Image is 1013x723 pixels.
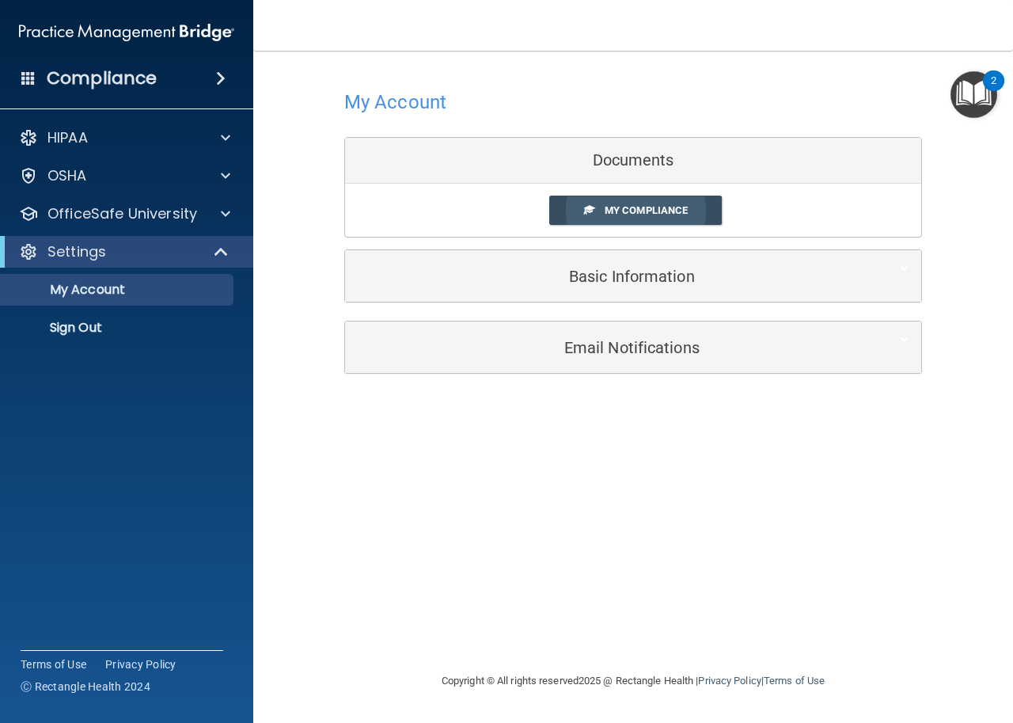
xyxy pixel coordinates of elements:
[357,339,861,356] h5: Email Notifications
[10,320,226,336] p: Sign Out
[47,242,106,261] p: Settings
[764,675,825,687] a: Terms of Use
[105,656,176,672] a: Privacy Policy
[991,81,996,101] div: 2
[950,71,997,118] button: Open Resource Center, 2 new notifications
[344,92,446,112] h4: My Account
[47,166,87,185] p: OSHA
[344,656,922,706] div: Copyright © All rights reserved 2025 @ Rectangle Health | |
[21,679,150,694] span: Ⓒ Rectangle Health 2024
[357,258,909,294] a: Basic Information
[19,166,230,185] a: OSHA
[345,138,921,184] div: Documents
[47,128,88,147] p: HIPAA
[19,204,230,223] a: OfficeSafe University
[47,67,157,89] h4: Compliance
[605,204,688,216] span: My Compliance
[47,204,197,223] p: OfficeSafe University
[357,329,909,365] a: Email Notifications
[10,282,226,298] p: My Account
[19,242,230,261] a: Settings
[357,268,861,285] h5: Basic Information
[19,17,234,48] img: PMB logo
[21,656,86,672] a: Terms of Use
[698,675,761,687] a: Privacy Policy
[19,128,230,147] a: HIPAA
